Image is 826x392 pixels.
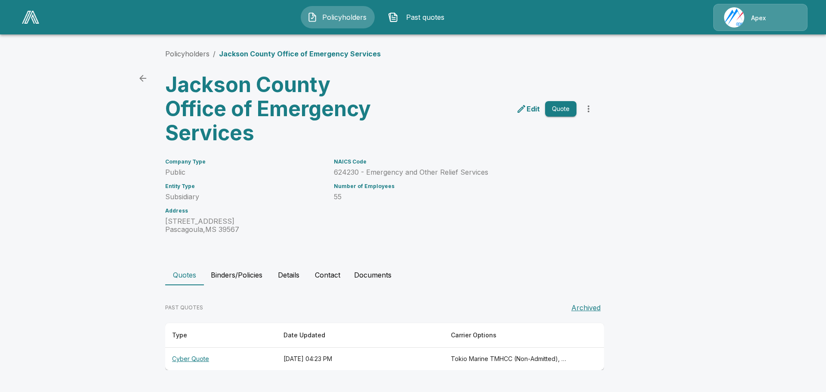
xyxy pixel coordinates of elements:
img: Past quotes Icon [388,12,398,22]
table: responsive table [165,323,604,370]
nav: breadcrumb [165,49,381,59]
p: Public [165,168,324,176]
h6: Company Type [165,159,324,165]
button: Archived [568,299,604,316]
p: Jackson County Office of Emergency Services [219,49,381,59]
button: Quotes [165,265,204,285]
h6: NAICS Code [334,159,576,165]
button: Policyholders IconPolicyholders [301,6,375,28]
p: [STREET_ADDRESS] Pascagoula , MS 39567 [165,217,324,234]
th: Tokio Marine TMHCC (Non-Admitted), Cowbell (Admitted), Cowbell (Non-Admitted), Coalition (Admitte... [444,348,574,370]
li: / [213,49,216,59]
a: edit [515,102,542,116]
a: back [134,70,151,87]
span: Past quotes [402,12,449,22]
button: Quote [545,101,576,117]
p: 55 [334,193,576,201]
p: Edit [527,104,540,114]
img: Policyholders Icon [307,12,317,22]
button: Binders/Policies [204,265,269,285]
p: 624230 - Emergency and Other Relief Services [334,168,576,176]
button: Past quotes IconPast quotes [382,6,456,28]
button: Details [269,265,308,285]
button: more [580,100,597,117]
span: Policyholders [321,12,368,22]
button: Documents [347,265,398,285]
th: Date Updated [277,323,444,348]
img: AA Logo [22,11,39,24]
th: Type [165,323,277,348]
p: PAST QUOTES [165,304,203,312]
p: Subsidiary [165,193,324,201]
h6: Number of Employees [334,183,576,189]
a: Policyholders [165,49,210,58]
button: Contact [308,265,347,285]
h6: Entity Type [165,183,324,189]
th: Cyber Quote [165,348,277,370]
th: [DATE] 04:23 PM [277,348,444,370]
h6: Address [165,208,324,214]
h3: Jackson County Office of Emergency Services [165,73,378,145]
div: policyholder tabs [165,265,661,285]
th: Carrier Options [444,323,574,348]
